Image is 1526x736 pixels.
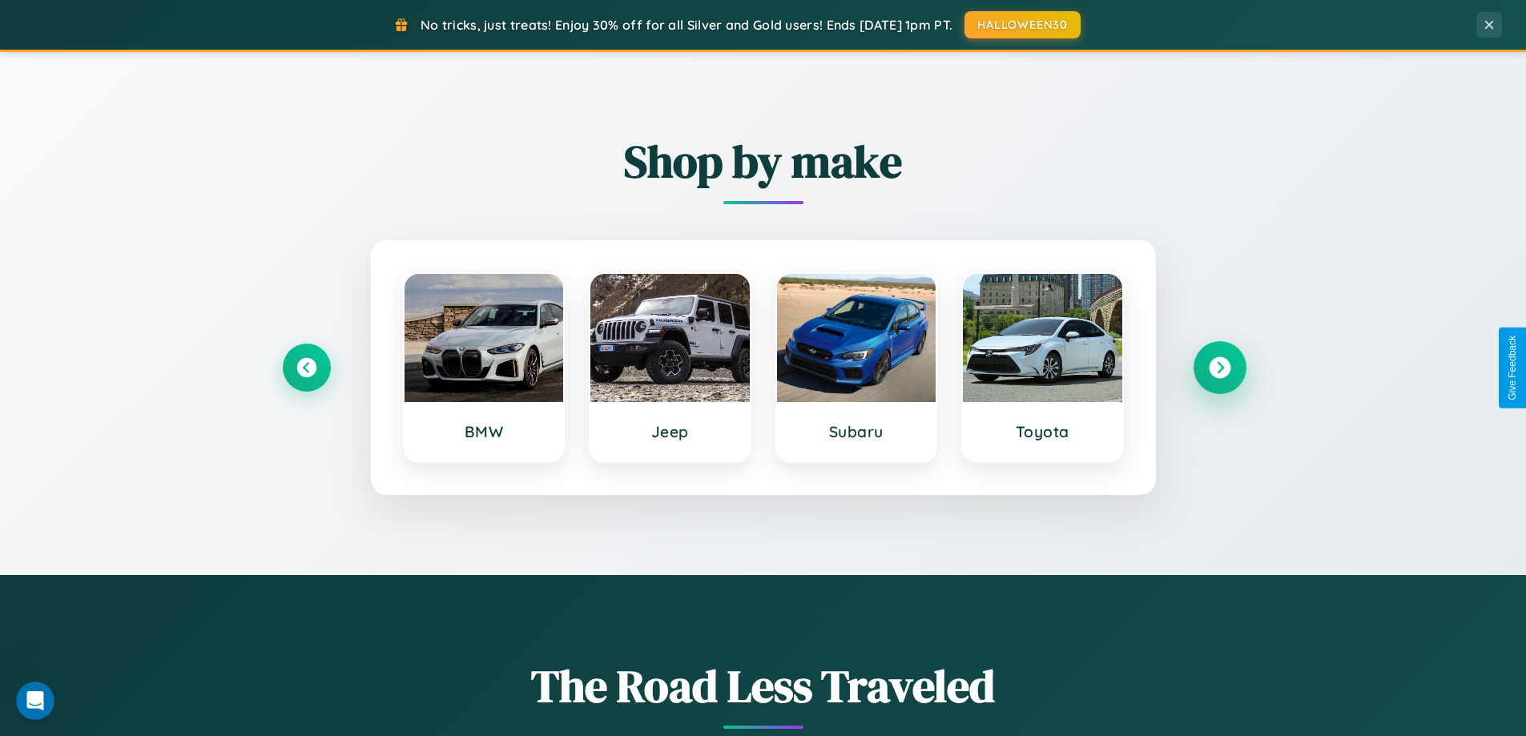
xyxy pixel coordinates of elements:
button: HALLOWEEN30 [964,11,1081,38]
div: Give Feedback [1507,336,1518,400]
iframe: Intercom live chat [16,682,54,720]
span: No tricks, just treats! Enjoy 30% off for all Silver and Gold users! Ends [DATE] 1pm PT. [421,17,952,33]
h1: The Road Less Traveled [283,655,1244,717]
h3: BMW [421,422,548,441]
h2: Shop by make [283,131,1244,192]
h3: Jeep [606,422,734,441]
h3: Toyota [979,422,1106,441]
h3: Subaru [793,422,920,441]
